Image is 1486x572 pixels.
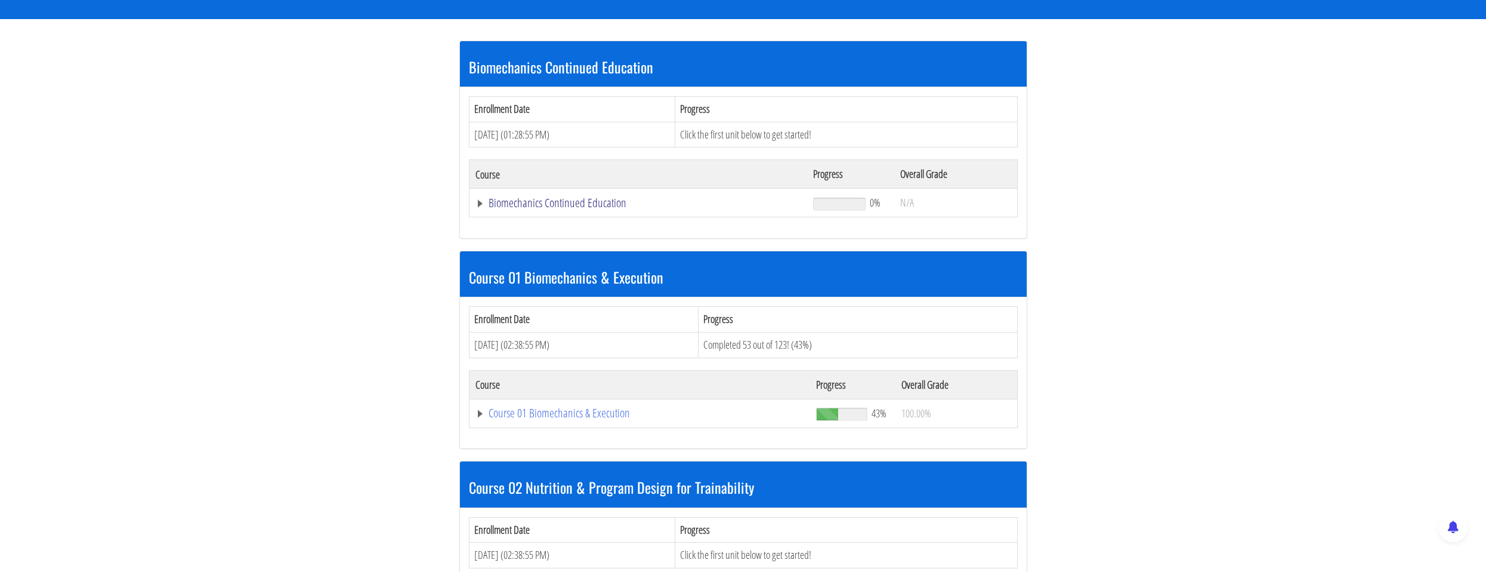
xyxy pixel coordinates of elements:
td: Click the first unit below to get started! [675,122,1017,147]
h3: Biomechanics Continued Education [469,59,1018,75]
td: Completed 53 out of 123! (43%) [698,332,1017,358]
th: Progress [810,370,895,399]
th: Overall Grade [895,370,1017,399]
td: [DATE] (01:28:55 PM) [469,122,675,147]
th: Enrollment Date [469,307,698,333]
a: Biomechanics Continued Education [475,197,802,209]
td: 100.00% [895,399,1017,428]
th: Course [469,160,807,189]
h3: Course 01 Biomechanics & Execution [469,269,1018,285]
th: Progress [675,517,1017,543]
th: Enrollment Date [469,517,675,543]
h3: Course 02 Nutrition & Program Design for Trainability [469,479,1018,495]
th: Course [469,370,810,399]
td: N/A [894,189,1017,217]
td: [DATE] (02:38:55 PM) [469,332,698,358]
a: Course 01 Biomechanics & Execution [475,407,805,419]
th: Enrollment Date [469,96,675,122]
td: Click the first unit below to get started! [675,543,1017,568]
th: Progress [807,160,894,189]
span: 43% [872,407,886,420]
th: Progress [675,96,1017,122]
th: Overall Grade [894,160,1017,189]
span: 0% [870,196,881,209]
th: Progress [698,307,1017,333]
td: [DATE] (02:38:55 PM) [469,543,675,568]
